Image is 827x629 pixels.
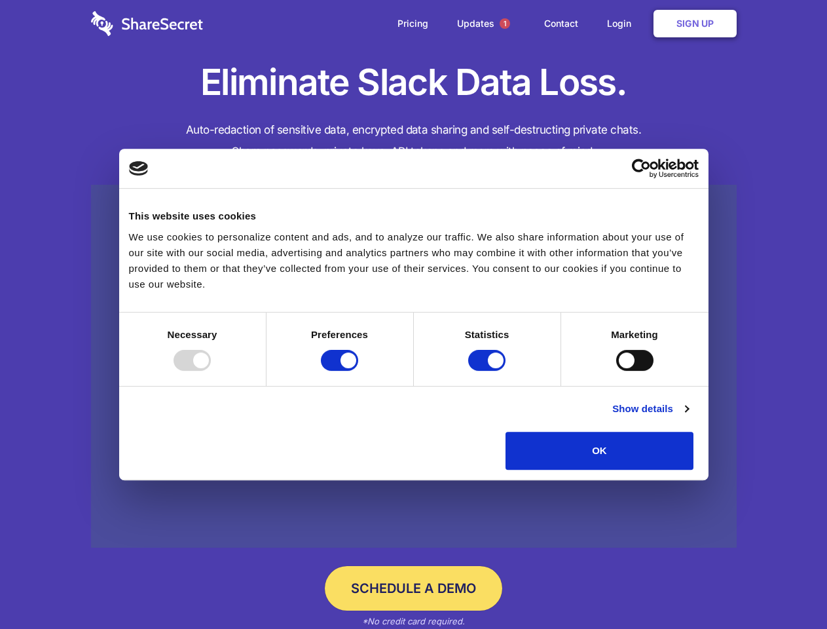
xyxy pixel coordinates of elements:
h4: Auto-redaction of sensitive data, encrypted data sharing and self-destructing private chats. Shar... [91,119,737,162]
a: Sign Up [653,10,737,37]
a: Pricing [384,3,441,44]
a: Usercentrics Cookiebot - opens in a new window [584,159,699,178]
span: 1 [500,18,510,29]
strong: Necessary [168,329,217,340]
img: logo-wordmark-white-trans-d4663122ce5f474addd5e946df7df03e33cb6a1c49d2221995e7729f52c070b2.svg [91,11,203,36]
em: *No credit card required. [362,616,465,626]
a: Login [594,3,651,44]
strong: Statistics [465,329,509,340]
a: Show details [612,401,688,417]
a: Contact [531,3,591,44]
a: Wistia video thumbnail [91,185,737,548]
strong: Marketing [611,329,658,340]
a: Schedule a Demo [325,566,502,611]
div: We use cookies to personalize content and ads, and to analyze our traffic. We also share informat... [129,229,699,292]
h1: Eliminate Slack Data Loss. [91,59,737,106]
strong: Preferences [311,329,368,340]
button: OK [505,432,693,470]
img: logo [129,161,149,176]
div: This website uses cookies [129,208,699,224]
